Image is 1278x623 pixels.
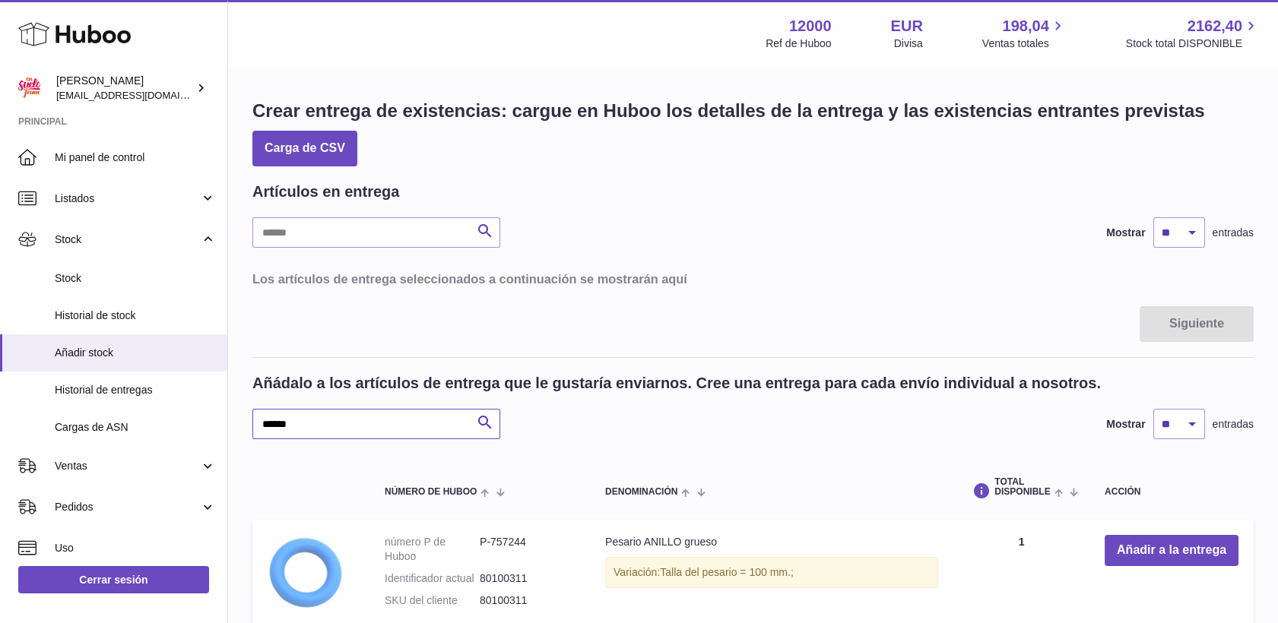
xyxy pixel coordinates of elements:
[480,571,575,586] dd: 80100311
[385,487,477,497] span: Número de Huboo
[252,270,1254,287] h3: Los artículos de entrega seleccionados a continuación se mostrarán aquí
[268,535,344,611] img: Pesario ANILLO grueso
[660,566,793,578] span: Talla del pesario = 100 mm.;
[55,191,200,206] span: Listados
[18,566,209,593] a: Cerrar sesión
[605,487,677,497] span: Denominación
[55,420,216,435] span: Cargas de ASN
[1126,16,1260,51] a: 2162,40 Stock total DISPONIBLE
[55,383,216,397] span: Historial de entregas
[1105,535,1238,566] button: Añadir a la entrega
[1003,16,1049,36] span: 198,04
[55,232,200,247] span: Stock
[480,535,575,564] dd: P-757244
[55,346,216,360] span: Añadir stock
[994,477,1050,497] span: Total DISPONIBLE
[18,77,41,100] img: mar@ensuelofirme.com
[766,36,831,51] div: Ref de Huboo
[1213,226,1254,240] span: entradas
[385,535,480,564] dt: número P de Huboo
[605,557,938,588] div: Variación:
[1105,487,1238,497] div: Acción
[55,271,216,286] span: Stock
[56,89,224,101] span: [EMAIL_ADDRESS][DOMAIN_NAME]
[385,593,480,608] dt: SKU del cliente
[252,373,1101,394] h2: Añádalo a los artículos de entrega que le gustaría enviarnos. Cree una entrega para cada envío in...
[55,459,200,473] span: Ventas
[982,36,1067,51] span: Ventas totales
[1106,226,1145,240] label: Mostrar
[982,16,1067,51] a: 198,04 Ventas totales
[55,500,200,514] span: Pedidos
[480,593,575,608] dd: 80100311
[55,150,216,165] span: Mi panel de control
[1106,417,1145,432] label: Mostrar
[56,74,193,103] div: [PERSON_NAME]
[385,571,480,586] dt: Identificador actual
[789,16,832,36] strong: 12000
[1213,417,1254,432] span: entradas
[252,99,1205,123] h1: Crear entrega de existencias: cargue en Huboo los detalles de la entrega y las existencias entran...
[894,36,923,51] div: Divisa
[55,308,216,323] span: Historial de stock
[891,16,923,36] strong: EUR
[252,182,399,202] h2: Artículos en entrega
[1188,16,1242,36] span: 2162,40
[1126,36,1260,51] span: Stock total DISPONIBLE
[252,131,357,166] button: Carga de CSV
[55,541,216,555] span: Uso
